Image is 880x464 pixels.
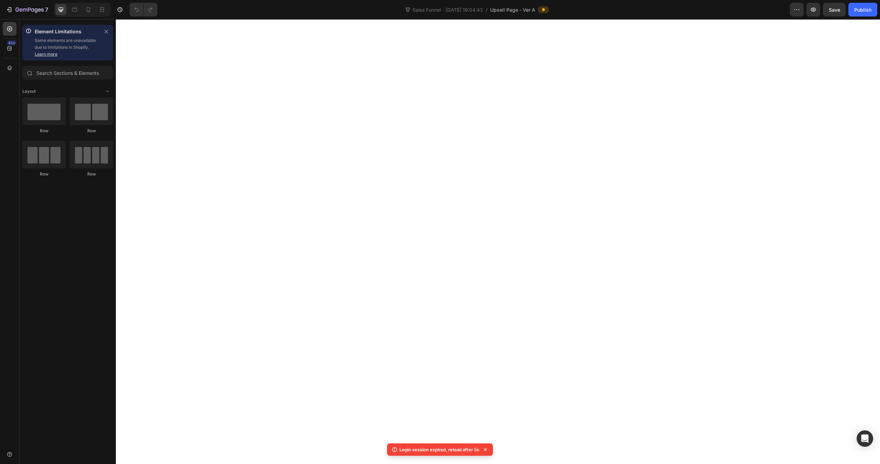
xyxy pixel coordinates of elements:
[102,86,113,97] span: Toggle open
[3,3,51,16] button: 7
[130,3,157,16] div: Undo/Redo
[486,6,487,13] span: /
[7,40,16,46] div: 450
[854,6,871,13] div: Publish
[45,5,48,14] p: 7
[848,3,877,16] button: Publish
[70,171,113,177] div: Row
[22,66,113,80] input: Search Sections & Elements
[411,6,484,13] span: Sales Funnel - [DATE] 19:04:43
[70,128,113,134] div: Row
[116,19,880,464] iframe: Design area
[490,6,535,13] span: Upsell Page - Ver A
[22,88,36,94] span: Layout
[399,446,479,453] p: Login session expired, reload after 5s
[22,171,66,177] div: Row
[35,27,99,36] p: Element Limitations
[857,430,873,447] div: Open Intercom Messenger
[35,37,99,58] p: Some elements are unavailable due to limitations in Shopify.
[823,3,846,16] button: Save
[35,52,57,57] a: Learn more
[22,128,66,134] div: Row
[829,7,840,13] span: Save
